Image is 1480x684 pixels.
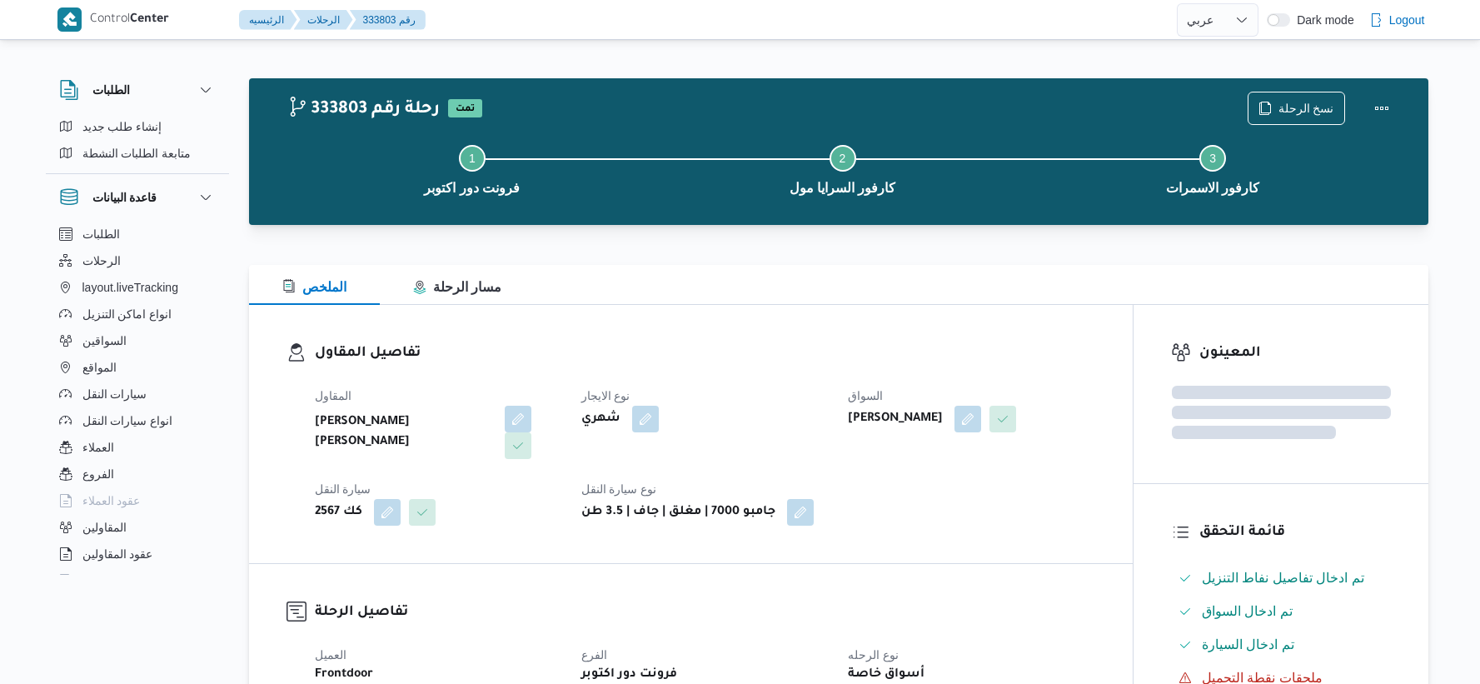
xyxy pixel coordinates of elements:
[848,409,943,429] b: [PERSON_NAME]
[82,224,120,244] span: الطلبات
[413,280,501,294] span: مسار الرحلة
[1202,637,1294,652] span: تم ادخال السيارة
[52,354,222,381] button: المواقع
[52,327,222,354] button: السواقين
[82,251,121,271] span: الرحلات
[350,10,426,30] button: 333803 رقم
[315,502,362,522] b: كك 2567
[1290,13,1353,27] span: Dark mode
[456,104,475,114] b: تمت
[82,143,192,163] span: متابعة الطلبات النشطة
[1202,604,1293,618] span: تم ادخال السواق
[82,411,173,431] span: انواع سيارات النقل
[848,389,883,402] span: السواق
[82,571,152,591] span: اجهزة التليفون
[1202,568,1364,588] span: تم ادخال تفاصيل نفاط التنزيل
[59,187,216,207] button: قاعدة البيانات
[52,381,222,407] button: سيارات النقل
[46,221,229,582] div: قاعدة البيانات
[282,280,346,294] span: الملخص
[239,10,297,30] button: الرئيسيه
[581,409,620,429] b: شهري
[287,125,658,212] button: فرونت دور اكتوبر
[1199,342,1391,365] h3: المعينون
[1389,10,1425,30] span: Logout
[1166,178,1259,198] span: كارفور الاسمرات
[1278,98,1334,118] span: نسخ الرحلة
[52,221,222,247] button: الطلبات
[52,434,222,461] button: العملاء
[581,502,775,522] b: جامبو 7000 | مغلق | جاف | 3.5 طن
[1199,522,1391,544] h3: قائمة التحقق
[315,389,351,402] span: المقاول
[57,7,82,32] img: X8yXhbKr1z7QwAAAABJRU5ErkJggg==
[52,567,222,594] button: اجهزة التليفون
[315,412,493,452] b: [PERSON_NAME] [PERSON_NAME]
[52,541,222,567] button: عقود المقاولين
[82,544,153,564] span: عقود المقاولين
[1248,92,1345,125] button: نسخ الرحلة
[287,99,440,121] h2: 333803 رحلة رقم
[52,487,222,514] button: عقود العملاء
[1202,602,1293,622] span: تم ادخال السواق
[82,357,117,377] span: المواقع
[1028,125,1398,212] button: كارفور الاسمرات
[52,407,222,434] button: انواع سيارات النقل
[294,10,353,30] button: الرحلات
[424,178,520,198] span: فرونت دور اكتوبر
[82,384,147,404] span: سيارات النقل
[82,331,127,351] span: السواقين
[82,117,162,137] span: إنشاء طلب جديد
[469,152,476,165] span: 1
[1202,571,1364,585] span: تم ادخال تفاصيل نفاط التنزيل
[1172,632,1391,658] button: تم ادخال السيارة
[82,304,172,324] span: انواع اماكن التنزيل
[82,437,114,457] span: العملاء
[52,301,222,327] button: انواع اماكن التنزيل
[1363,3,1432,37] button: Logout
[82,464,114,484] span: الفروع
[52,274,222,301] button: layout.liveTracking
[315,602,1095,624] h3: تفاصيل الرحلة
[82,517,127,537] span: المقاولين
[52,247,222,274] button: الرحلات
[581,389,630,402] span: نوع الايجار
[581,482,657,496] span: نوع سيارة النقل
[52,140,222,167] button: متابعة الطلبات النشطة
[92,80,130,100] h3: الطلبات
[840,152,846,165] span: 2
[82,277,178,297] span: layout.liveTracking
[59,80,216,100] button: الطلبات
[315,482,371,496] span: سيارة النقل
[82,491,141,511] span: عقود العملاء
[790,178,896,198] span: كارفور السرايا مول
[315,648,346,662] span: العميل
[581,648,607,662] span: الفرع
[52,461,222,487] button: الفروع
[92,187,157,207] h3: قاعدة البيانات
[448,99,482,117] span: تمت
[130,13,169,27] b: Center
[52,113,222,140] button: إنشاء طلب جديد
[52,514,222,541] button: المقاولين
[1209,152,1216,165] span: 3
[1202,635,1294,655] span: تم ادخال السيارة
[657,125,1028,212] button: كارفور السرايا مول
[1365,92,1398,125] button: Actions
[1172,565,1391,592] button: تم ادخال تفاصيل نفاط التنزيل
[1172,598,1391,625] button: تم ادخال السواق
[46,113,229,173] div: الطلبات
[315,342,1095,365] h3: تفاصيل المقاول
[848,648,899,662] span: نوع الرحله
